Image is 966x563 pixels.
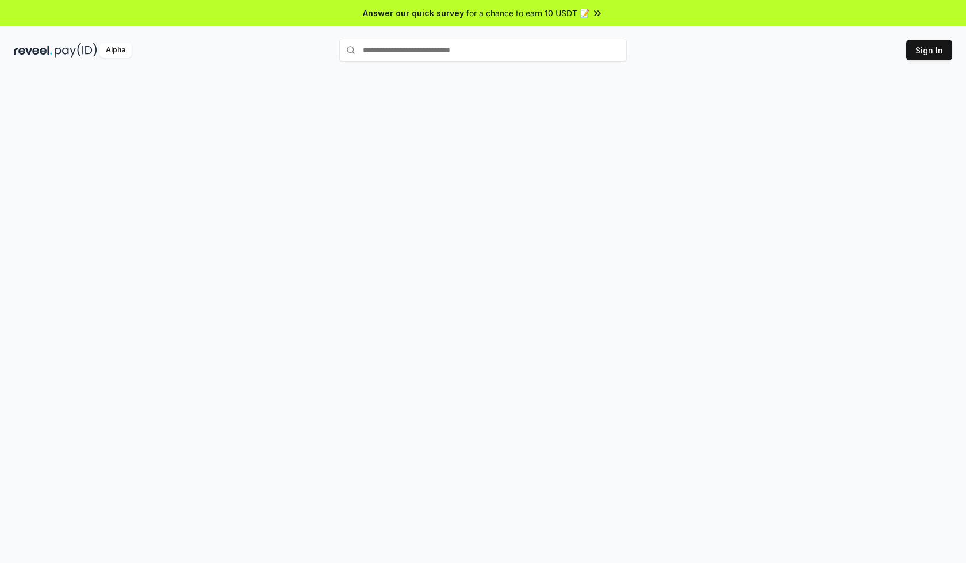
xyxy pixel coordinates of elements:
[363,7,464,19] span: Answer our quick survey
[14,43,52,58] img: reveel_dark
[55,43,97,58] img: pay_id
[99,43,132,58] div: Alpha
[466,7,589,19] span: for a chance to earn 10 USDT 📝
[906,40,952,60] button: Sign In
